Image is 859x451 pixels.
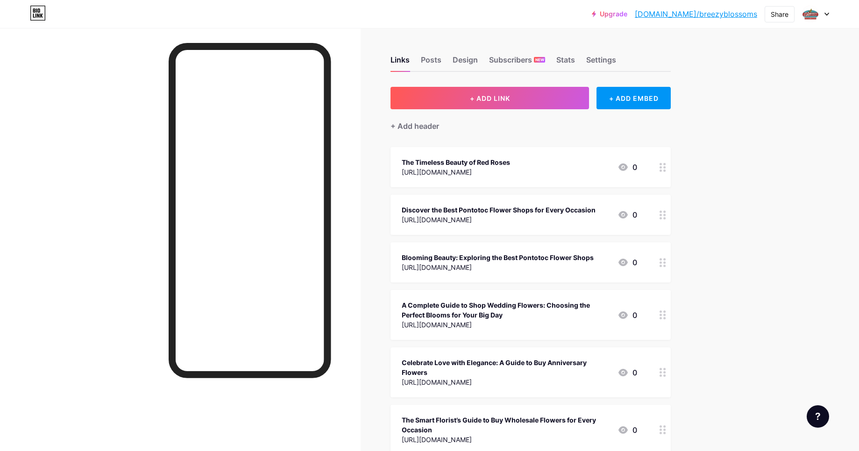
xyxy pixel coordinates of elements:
[421,54,441,71] div: Posts
[402,215,596,225] div: [URL][DOMAIN_NAME]
[556,54,575,71] div: Stats
[771,9,788,19] div: Share
[618,367,637,378] div: 0
[618,310,637,321] div: 0
[618,424,637,436] div: 0
[596,87,671,109] div: + ADD EMBED
[402,205,596,215] div: Discover the Best Pontotoc Flower Shops for Every Occasion
[586,54,616,71] div: Settings
[618,257,637,268] div: 0
[390,120,439,132] div: + Add header
[402,167,510,177] div: [URL][DOMAIN_NAME]
[618,209,637,220] div: 0
[489,54,545,71] div: Subscribers
[402,358,610,377] div: Celebrate Love with Elegance: A Guide to Buy Anniversary Flowers
[635,8,757,20] a: [DOMAIN_NAME]/breezyblossoms
[390,87,589,109] button: + ADD LINK
[535,57,544,63] span: NEW
[402,253,594,262] div: Blooming Beauty: Exploring the Best Pontotoc Flower Shops
[402,157,510,167] div: The Timeless Beauty of Red Roses
[592,10,627,18] a: Upgrade
[390,54,410,71] div: Links
[802,5,819,23] img: breezyblossoms
[402,320,610,330] div: [URL][DOMAIN_NAME]
[453,54,478,71] div: Design
[402,300,610,320] div: A Complete Guide to Shop Wedding Flowers: Choosing the Perfect Blooms for Your Big Day
[402,435,610,444] div: [URL][DOMAIN_NAME]
[402,377,610,387] div: [URL][DOMAIN_NAME]
[618,162,637,173] div: 0
[402,262,594,272] div: [URL][DOMAIN_NAME]
[402,415,610,435] div: The Smart Florist’s Guide to Buy Wholesale Flowers for Every Occasion
[470,94,510,102] span: + ADD LINK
